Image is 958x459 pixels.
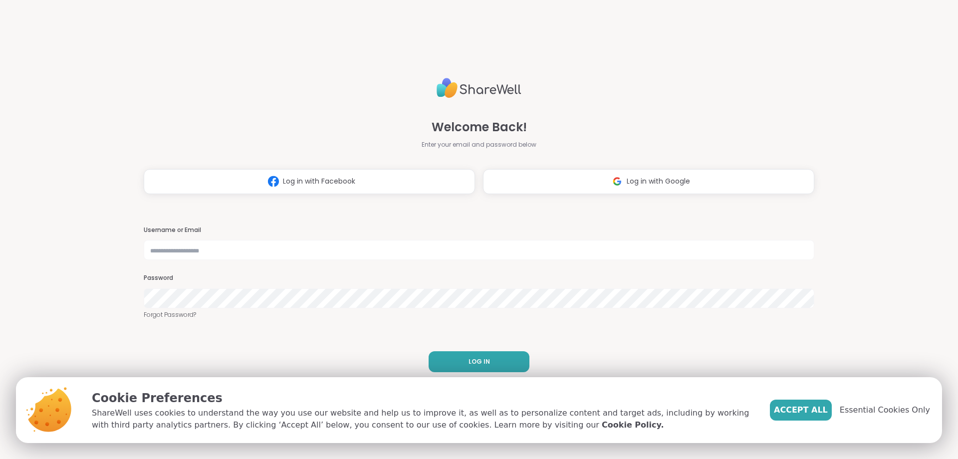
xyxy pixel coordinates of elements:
button: LOG IN [429,351,529,372]
p: Cookie Preferences [92,389,754,407]
span: Essential Cookies Only [840,404,930,416]
button: Log in with Facebook [144,169,475,194]
p: ShareWell uses cookies to understand the way you use our website and help us to improve it, as we... [92,407,754,431]
span: Log in with Google [627,176,690,187]
img: ShareWell Logo [437,74,521,102]
h3: Username or Email [144,226,814,234]
button: Accept All [770,400,832,421]
span: Accept All [774,404,828,416]
span: Enter your email and password below [422,140,536,149]
img: ShareWell Logomark [608,172,627,191]
h3: Password [144,274,814,282]
span: Don't have an account? [429,376,502,385]
span: Log in with Facebook [283,176,355,187]
a: Cookie Policy. [602,419,664,431]
img: ShareWell Logomark [264,172,283,191]
a: Forgot Password? [144,310,814,319]
span: Welcome Back! [432,118,527,136]
a: Sign up [504,376,529,385]
span: LOG IN [469,357,490,366]
button: Log in with Google [483,169,814,194]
